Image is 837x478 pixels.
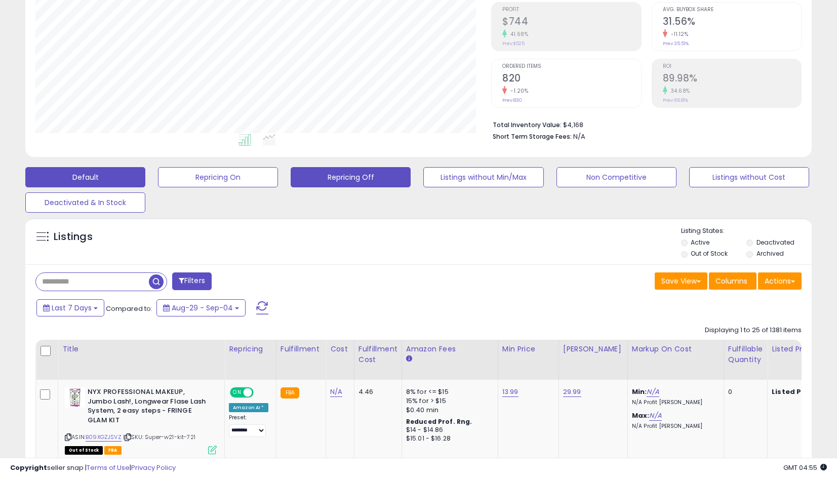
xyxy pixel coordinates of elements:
[104,446,122,455] span: FBA
[10,463,176,473] div: seller snap | |
[502,7,641,13] span: Profit
[172,272,212,290] button: Filters
[25,167,145,187] button: Default
[65,387,85,408] img: 51Ty7gCiOAL._SL40_.jpg
[772,387,818,396] b: Listed Price:
[783,463,827,472] span: 2025-09-12 04:55 GMT
[728,387,760,396] div: 0
[158,167,278,187] button: Repricing On
[123,433,195,441] span: | SKU: Super-w21-kit-721
[689,167,809,187] button: Listings without Cost
[691,238,709,247] label: Active
[406,344,494,354] div: Amazon Fees
[632,387,647,396] b: Min:
[502,16,641,29] h2: $744
[406,387,490,396] div: 8% for <= $15
[131,463,176,472] a: Privacy Policy
[556,167,676,187] button: Non Competitive
[87,463,130,472] a: Terms of Use
[106,304,152,313] span: Compared to:
[728,344,763,365] div: Fulfillable Quantity
[705,326,802,335] div: Displaying 1 to 25 of 1381 items
[406,434,490,443] div: $15.01 - $16.28
[406,406,490,415] div: $0.40 min
[502,64,641,69] span: Ordered Items
[681,226,812,236] p: Listing States:
[358,344,397,365] div: Fulfillment Cost
[291,167,411,187] button: Repricing Off
[663,41,689,47] small: Prev: 35.51%
[663,97,688,103] small: Prev: 66.81%
[627,340,724,380] th: The percentage added to the cost of goods (COGS) that forms the calculator for Min & Max prices.
[330,344,350,354] div: Cost
[663,7,801,13] span: Avg. Buybox Share
[502,97,522,103] small: Prev: 830
[649,411,661,421] a: N/A
[663,64,801,69] span: ROI
[172,303,233,313] span: Aug-29 - Sep-04
[406,417,472,426] b: Reduced Prof. Rng.
[231,388,244,397] span: ON
[502,344,554,354] div: Min Price
[502,72,641,86] h2: 820
[632,411,650,420] b: Max:
[563,344,623,354] div: [PERSON_NAME]
[715,276,747,286] span: Columns
[88,387,211,427] b: NYX PROFESSIONAL MAKEUP, Jumbo Lash!, Longwear Flase Lash System, 2 easy steps - FRINGE GLAM KIT
[156,299,246,316] button: Aug-29 - Sep-04
[229,403,268,412] div: Amazon AI *
[493,118,794,130] li: $4,168
[632,399,716,406] p: N/A Profit [PERSON_NAME]
[655,272,707,290] button: Save View
[229,344,272,354] div: Repricing
[667,87,690,95] small: 34.68%
[229,414,268,437] div: Preset:
[691,249,728,258] label: Out of Stock
[86,433,122,442] a: B09XGZJSVZ
[406,426,490,434] div: $14 - $14.86
[632,344,720,354] div: Markup on Cost
[493,121,562,129] b: Total Inventory Value:
[252,388,268,397] span: OFF
[36,299,104,316] button: Last 7 Days
[330,387,342,397] a: N/A
[52,303,92,313] span: Last 7 Days
[65,446,103,455] span: All listings that are currently out of stock and unavailable for purchase on Amazon
[358,387,394,396] div: 4.46
[502,387,519,397] a: 13.99
[756,249,784,258] label: Archived
[406,396,490,406] div: 15% for > $15
[507,87,528,95] small: -1.20%
[54,230,93,244] h5: Listings
[493,132,572,141] b: Short Term Storage Fees:
[281,387,299,399] small: FBA
[758,272,802,290] button: Actions
[632,423,716,430] p: N/A Profit [PERSON_NAME]
[281,344,322,354] div: Fulfillment
[756,238,794,247] label: Deactivated
[10,463,47,472] strong: Copyright
[663,72,801,86] h2: 89.98%
[573,132,585,141] span: N/A
[502,41,525,47] small: Prev: $525
[647,387,659,397] a: N/A
[663,16,801,29] h2: 31.56%
[667,30,689,38] small: -11.12%
[62,344,220,354] div: Title
[563,387,581,397] a: 29.99
[709,272,756,290] button: Columns
[507,30,528,38] small: 41.68%
[423,167,543,187] button: Listings without Min/Max
[406,354,412,364] small: Amazon Fees.
[25,192,145,213] button: Deactivated & In Stock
